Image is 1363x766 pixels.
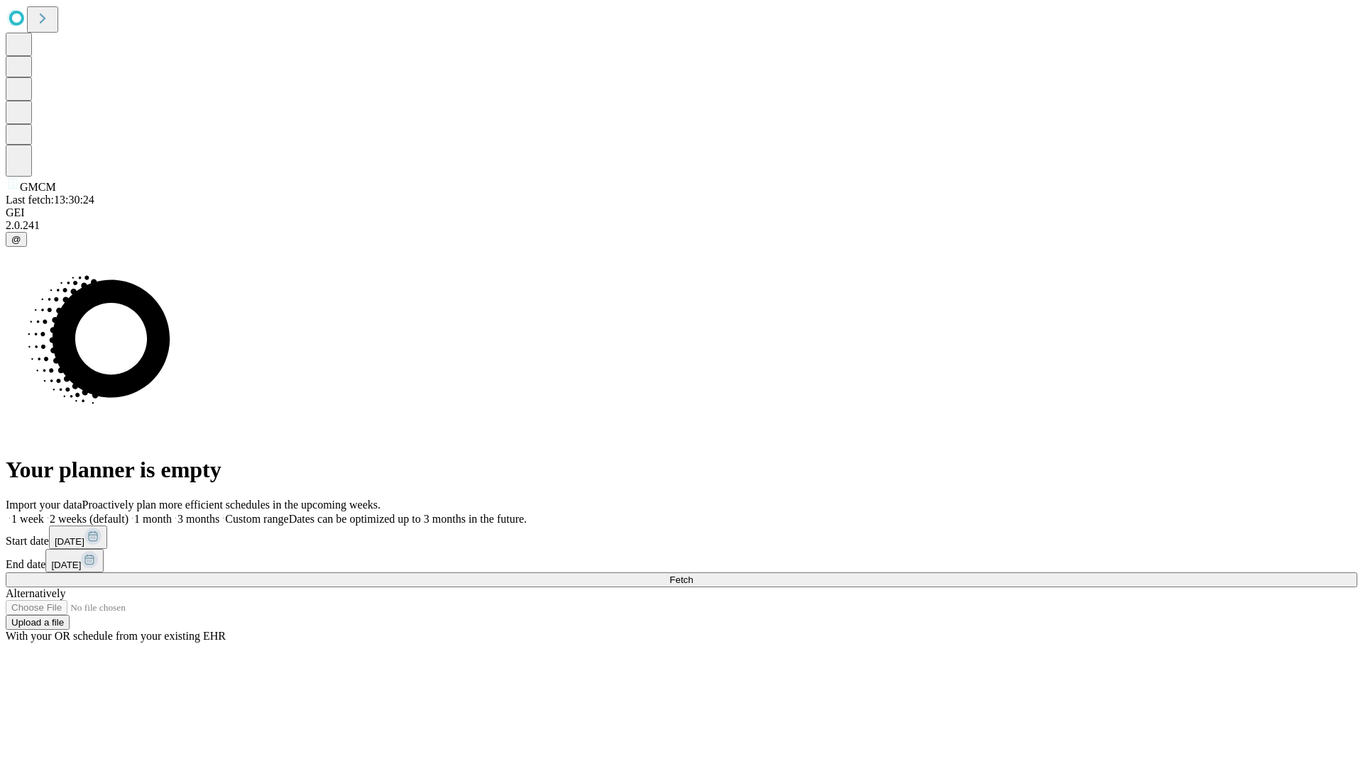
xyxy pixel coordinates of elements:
[11,234,21,245] span: @
[45,549,104,572] button: [DATE]
[177,513,219,525] span: 3 months
[55,536,84,547] span: [DATE]
[6,457,1357,483] h1: Your planner is empty
[669,574,693,585] span: Fetch
[6,630,226,642] span: With your OR schedule from your existing EHR
[6,206,1357,219] div: GEI
[82,499,381,511] span: Proactively plan more efficient schedules in the upcoming weeks.
[51,560,81,570] span: [DATE]
[289,513,527,525] span: Dates can be optimized up to 3 months in the future.
[6,499,82,511] span: Import your data
[6,526,1357,549] div: Start date
[20,181,56,193] span: GMCM
[49,526,107,549] button: [DATE]
[6,194,94,206] span: Last fetch: 13:30:24
[6,549,1357,572] div: End date
[134,513,172,525] span: 1 month
[225,513,288,525] span: Custom range
[6,232,27,247] button: @
[6,615,70,630] button: Upload a file
[11,513,44,525] span: 1 week
[50,513,128,525] span: 2 weeks (default)
[6,572,1357,587] button: Fetch
[6,587,65,599] span: Alternatively
[6,219,1357,232] div: 2.0.241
